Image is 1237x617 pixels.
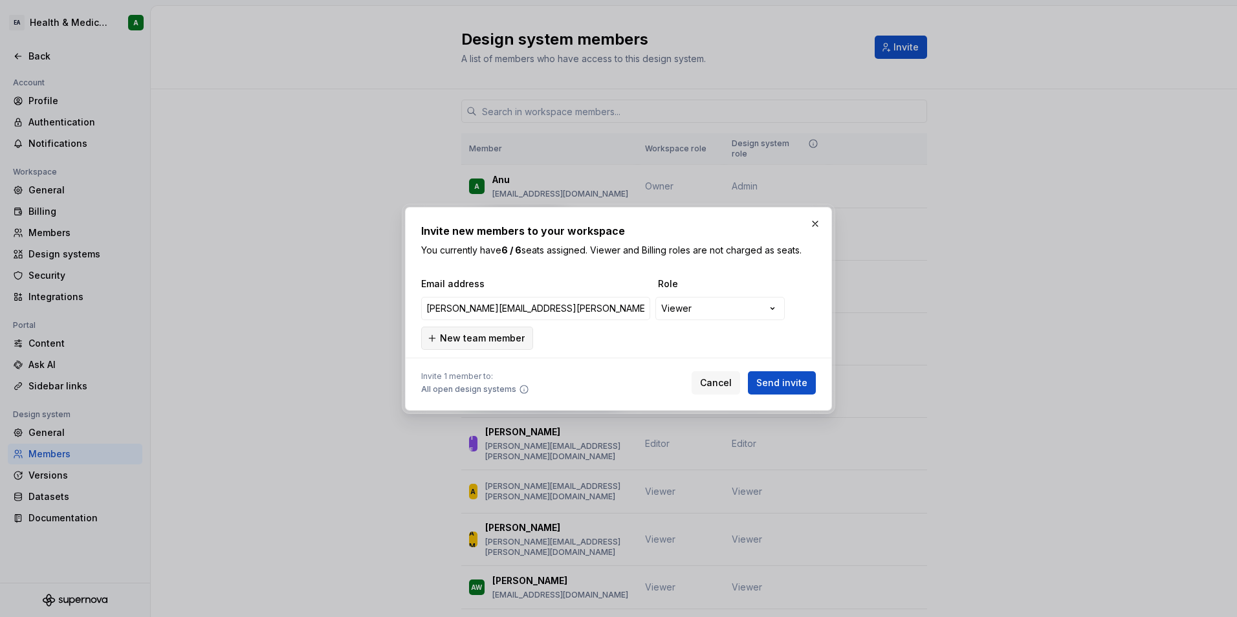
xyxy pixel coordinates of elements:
[692,371,740,395] button: Cancel
[700,376,732,389] span: Cancel
[421,384,516,395] span: All open design systems
[421,371,529,382] span: Invite 1 member to:
[421,327,533,350] button: New team member
[658,277,787,290] span: Role
[501,244,521,255] b: 6 / 6
[748,371,816,395] button: Send invite
[440,332,525,345] span: New team member
[756,376,807,389] span: Send invite
[421,223,816,239] h2: Invite new members to your workspace
[421,277,653,290] span: Email address
[421,244,816,257] p: You currently have seats assigned. Viewer and Billing roles are not charged as seats.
